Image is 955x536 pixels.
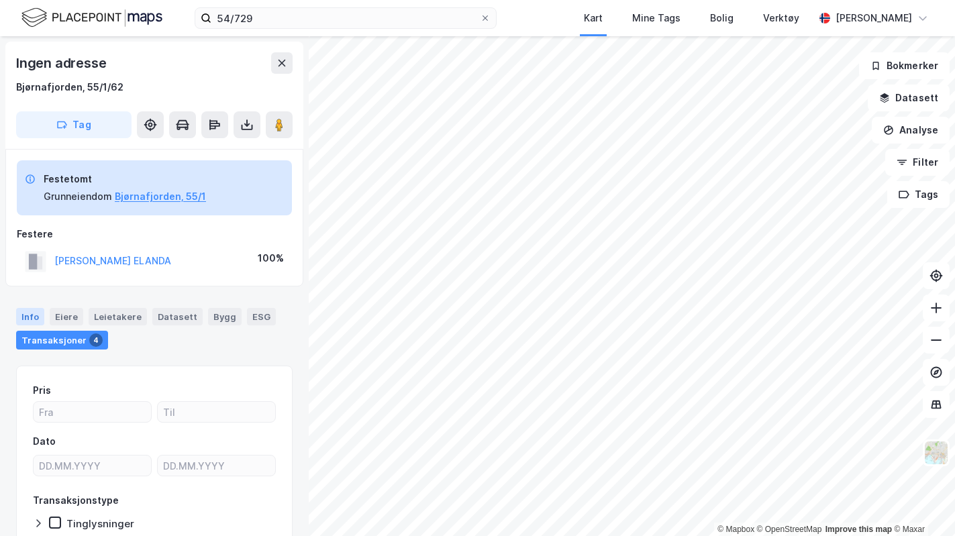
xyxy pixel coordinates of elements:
[158,455,275,476] input: DD.MM.YYYY
[115,189,206,205] button: Bjørnafjorden, 55/1
[710,10,734,26] div: Bolig
[211,8,480,28] input: Søk på adresse, matrikkel, gårdeiere, leietakere eller personer
[16,111,132,138] button: Tag
[33,382,51,398] div: Pris
[44,189,112,205] div: Grunneiendom
[872,117,950,144] button: Analyse
[885,149,950,176] button: Filter
[89,308,147,325] div: Leietakere
[16,308,44,325] div: Info
[887,181,950,208] button: Tags
[33,492,119,508] div: Transaksjonstype
[158,402,275,422] input: Til
[859,52,950,79] button: Bokmerker
[923,440,949,466] img: Z
[763,10,799,26] div: Verktøy
[888,472,955,536] iframe: Chat Widget
[757,525,822,534] a: OpenStreetMap
[16,79,123,95] div: Bjørnafjorden, 55/1/62
[16,331,108,350] div: Transaksjoner
[825,525,892,534] a: Improve this map
[152,308,203,325] div: Datasett
[208,308,242,325] div: Bygg
[50,308,83,325] div: Eiere
[258,250,284,266] div: 100%
[34,402,151,422] input: Fra
[836,10,912,26] div: [PERSON_NAME]
[33,433,56,449] div: Dato
[66,517,134,530] div: Tinglysninger
[868,85,950,111] button: Datasett
[247,308,276,325] div: ESG
[34,455,151,476] input: DD.MM.YYYY
[16,52,109,74] div: Ingen adresse
[89,333,103,347] div: 4
[888,472,955,536] div: Kontrollprogram for chat
[21,6,162,30] img: logo.f888ab2527a4732fd821a326f86c7f29.svg
[44,171,206,187] div: Festetomt
[717,525,754,534] a: Mapbox
[17,226,292,242] div: Festere
[632,10,681,26] div: Mine Tags
[584,10,603,26] div: Kart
